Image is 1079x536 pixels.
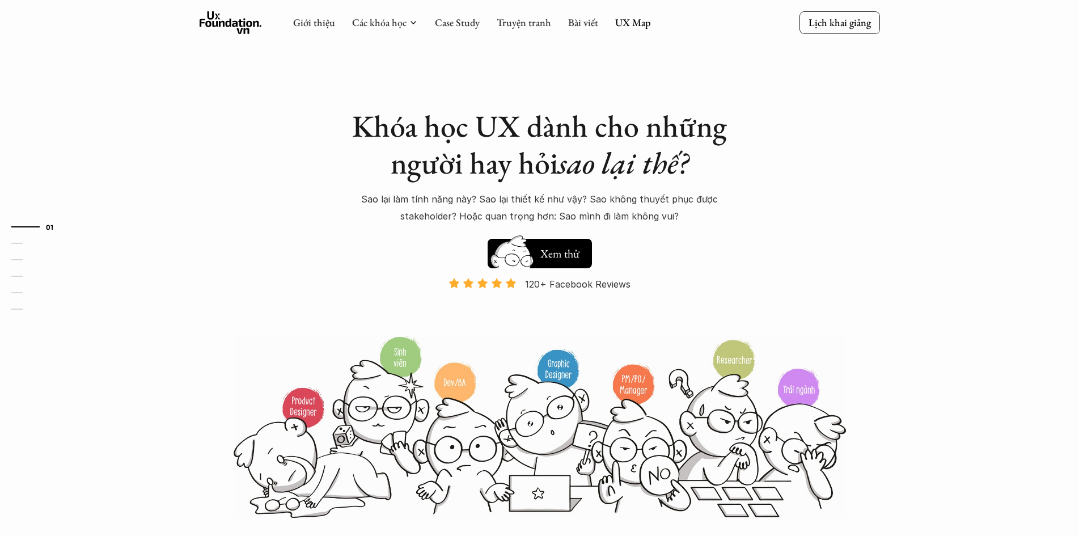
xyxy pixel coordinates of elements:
[439,277,641,335] a: 120+ Facebook Reviews
[46,223,54,231] strong: 01
[293,16,335,29] a: Giới thiệu
[435,16,480,29] a: Case Study
[497,16,551,29] a: Truyện tranh
[809,16,871,29] p: Lịch khai giảng
[341,108,738,182] h1: Khóa học UX dành cho những người hay hỏi
[558,143,688,183] em: sao lại thế?
[539,246,581,261] h5: Xem thử
[525,276,631,293] p: 120+ Facebook Reviews
[11,220,65,234] a: 01
[341,191,738,225] p: Sao lại làm tính năng này? Sao lại thiết kế như vậy? Sao không thuyết phục được stakeholder? Hoặc...
[799,11,880,33] a: Lịch khai giảng
[568,16,598,29] a: Bài viết
[352,16,407,29] a: Các khóa học
[488,233,592,268] a: Xem thử
[615,16,651,29] a: UX Map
